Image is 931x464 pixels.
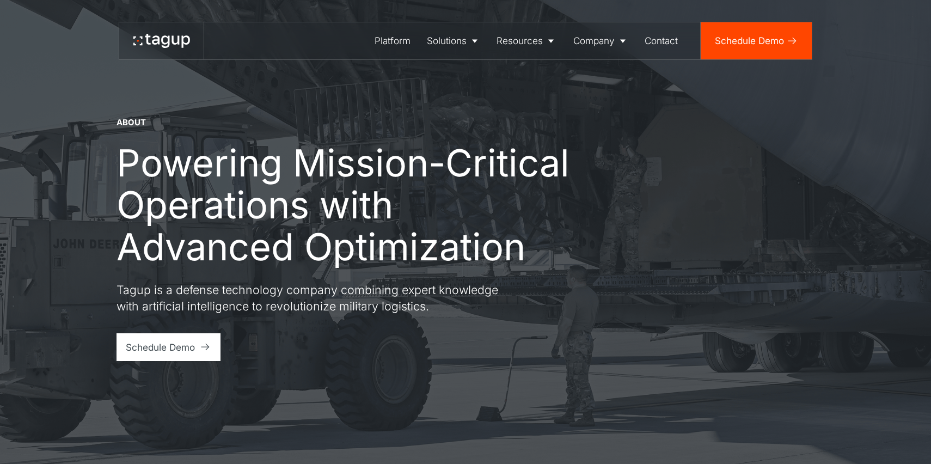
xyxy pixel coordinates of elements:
a: Platform [366,22,419,59]
a: Solutions [419,22,489,59]
a: Resources [488,22,565,59]
a: Company [565,22,637,59]
div: Company [573,34,615,48]
div: Contact [645,34,678,48]
div: About [117,117,146,129]
a: Schedule Demo [117,333,220,361]
div: Schedule Demo [715,34,784,48]
div: Resources [497,34,543,48]
div: Platform [375,34,411,48]
a: Schedule Demo [701,22,812,59]
p: Tagup is a defense technology company combining expert knowledge with artificial intelligence to ... [117,282,509,315]
h1: Powering Mission-Critical Operations with Advanced Optimization [117,142,574,268]
div: Schedule Demo [126,340,195,355]
a: Contact [637,22,687,59]
div: Solutions [427,34,467,48]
